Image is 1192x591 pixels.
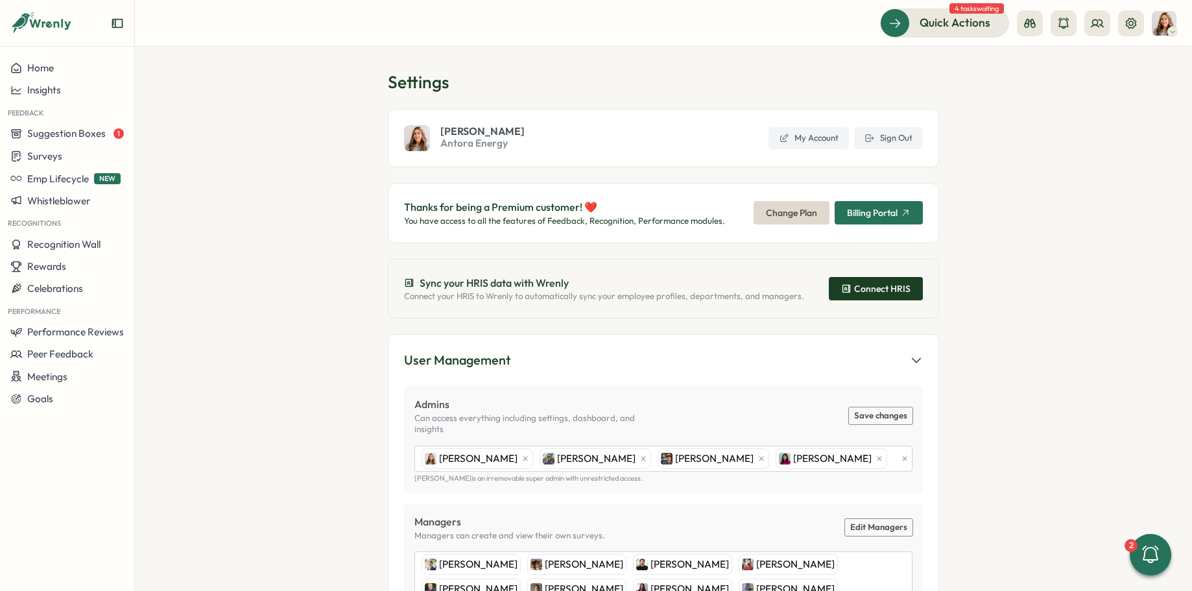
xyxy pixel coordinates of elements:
[835,201,923,224] button: Billing Portal
[27,150,62,162] span: Surveys
[793,452,872,466] span: [PERSON_NAME]
[27,62,54,74] span: Home
[27,195,90,207] span: Whistleblower
[111,17,124,30] button: Expand sidebar
[1152,11,1176,36] img: Becky Romero
[404,199,725,215] p: Thanks for being a Premium customer! ❤️
[27,348,93,360] span: Peer Feedback
[769,127,849,149] a: My Account
[545,557,623,572] span: [PERSON_NAME]
[27,173,89,185] span: Emp Lifecycle
[920,14,990,31] span: Quick Actions
[425,453,436,464] img: Becky Romero
[849,407,912,424] button: Save changes
[414,514,605,530] p: Managers
[794,132,839,144] span: My Account
[779,453,791,464] img: Kat Haynes
[414,530,605,542] p: Managers can create and view their own surveys.
[439,452,518,466] span: [PERSON_NAME]
[675,452,754,466] span: [PERSON_NAME]
[414,396,663,413] p: Admins
[1130,534,1171,575] button: 2
[661,453,673,464] img: Sebastien Lounis
[113,128,124,139] span: 1
[854,127,923,149] button: Sign Out
[530,559,542,570] img: Bijan Shiravi
[636,559,648,570] img: Tom Bence
[557,452,636,466] span: [PERSON_NAME]
[439,557,518,572] span: [PERSON_NAME]
[414,474,912,483] p: [PERSON_NAME] is an irremovable super admin with unrestricted access.
[404,125,430,151] img: Becky Romero
[425,559,436,570] img: Charles Su
[754,201,829,224] button: Change Plan
[829,277,923,300] button: Connect HRIS
[880,132,912,144] span: Sign Out
[27,326,124,338] span: Performance Reviews
[650,557,729,572] span: [PERSON_NAME]
[94,173,121,184] span: NEW
[414,413,663,435] p: Can access everything including settings, dashboard, and insights
[841,283,911,294] div: Connect HRIS
[27,127,106,139] span: Suggestion Boxes
[27,260,66,272] span: Rewards
[756,557,835,572] span: [PERSON_NAME]
[404,350,923,370] button: User Management
[27,238,101,250] span: Recognition Wall
[27,370,67,383] span: Meetings
[388,71,939,93] h1: Settings
[766,202,817,224] span: Change Plan
[440,136,525,151] span: Antora Energy
[404,350,510,370] div: User Management
[27,84,61,96] span: Insights
[949,3,1004,14] span: 4 tasks waiting
[847,208,898,217] span: Billing Portal
[404,291,804,302] p: Connect your HRIS to Wrenly to automatically sync your employee profiles, departments, and managers.
[543,453,554,464] img: Ronnie Cuadro
[27,282,83,295] span: Celebrations
[845,519,912,536] a: Edit Managers
[404,215,725,227] p: You have access to all the features of Feedback, Recognition, Performance modules.
[27,392,53,405] span: Goals
[880,8,1009,37] button: Quick Actions
[742,559,754,570] img: Moritz Limpinsel
[440,126,525,136] span: [PERSON_NAME]
[1125,539,1138,552] div: 2
[420,275,569,291] p: Sync your HRIS data with Wrenly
